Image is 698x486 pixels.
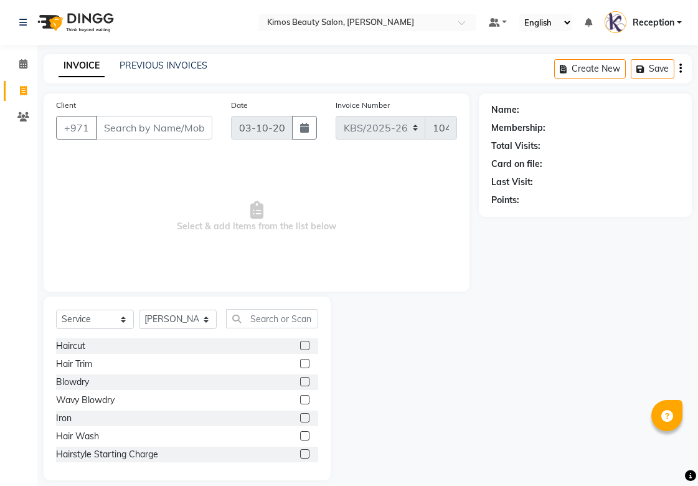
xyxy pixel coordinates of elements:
[56,394,115,407] div: Wavy Blowdry
[491,158,542,171] div: Card on file:
[56,358,92,371] div: Hair Trim
[491,121,545,135] div: Membership:
[56,340,85,353] div: Haircut
[56,100,76,111] label: Client
[56,376,89,389] div: Blowdry
[96,116,212,140] input: Search by Name/Mobile/Email/Code
[32,5,117,40] img: logo
[491,194,519,207] div: Points:
[56,412,72,425] div: Iron
[646,436,686,474] iframe: chat widget
[633,16,674,29] span: Reception
[554,59,626,79] button: Create New
[491,140,540,153] div: Total Visits:
[491,176,533,189] div: Last Visit:
[231,100,248,111] label: Date
[56,430,99,443] div: Hair Wash
[56,116,97,140] button: +971
[336,100,390,111] label: Invoice Number
[120,60,207,71] a: PREVIOUS INVOICES
[605,11,626,33] img: Reception
[226,309,318,328] input: Search or Scan
[56,448,158,461] div: Hairstyle Starting Charge
[631,59,674,79] button: Save
[491,103,519,117] div: Name:
[56,155,457,279] span: Select & add items from the list below
[59,55,105,77] a: INVOICE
